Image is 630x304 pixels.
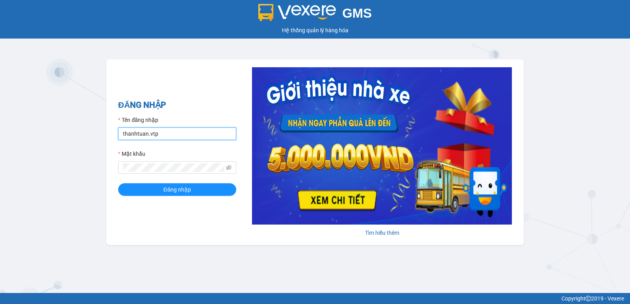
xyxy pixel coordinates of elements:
[118,116,158,124] label: Tên đăng nhập
[163,185,191,194] span: Đăng nhập
[342,6,372,20] span: GMS
[252,228,512,237] div: Tìm hiểu thêm
[118,183,236,196] button: Đăng nhập
[226,165,232,170] span: eye-invisible
[258,12,372,18] a: GMS
[118,149,145,158] label: Mật khẩu
[118,99,236,112] h2: ĐĂNG NHẬP
[6,294,624,303] div: Copyright 2019 - Vexere
[258,4,336,21] img: logo 2
[118,127,236,140] input: Tên đăng nhập
[2,26,628,35] div: Hệ thống quản lý hàng hóa
[252,67,512,225] img: banner-0
[586,296,591,301] span: copyright
[123,163,224,172] input: Mật khẩu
